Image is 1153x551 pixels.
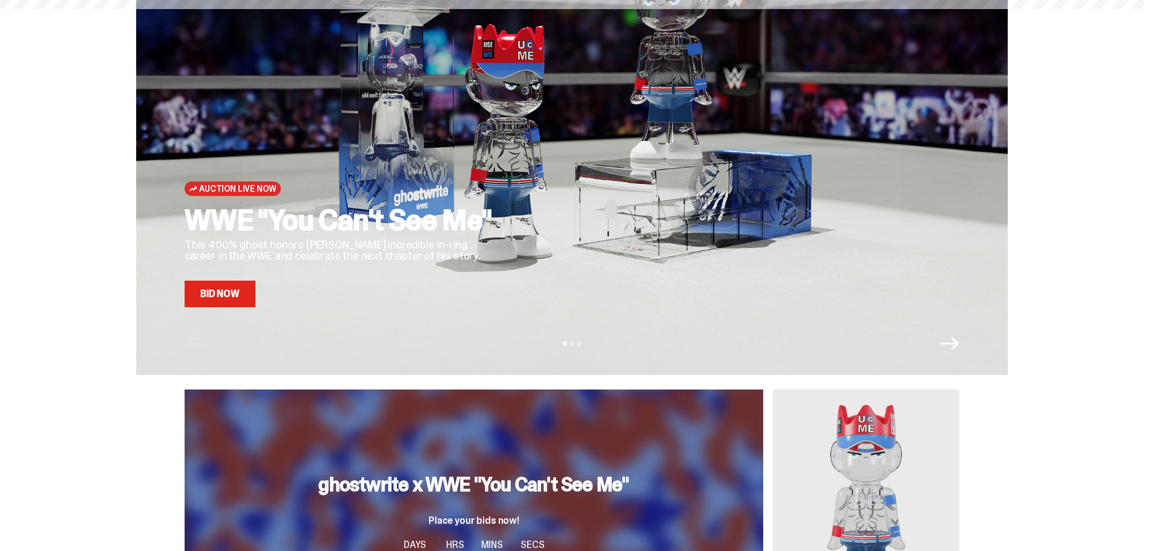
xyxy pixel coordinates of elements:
h2: WWE "You Can't See Me" [185,206,499,235]
button: View slide 3 [577,342,581,345]
span: SECS [515,540,550,550]
h3: ghostwrite x WWE "You Can't See Me" [318,475,629,494]
span: Auction Live Now [199,184,276,194]
span: DAYS [398,540,432,550]
span: HRS [442,540,469,550]
a: Bid Now [185,281,255,307]
p: This 400% ghost honors [PERSON_NAME] incredible in-ring career in the WWE and celebrate the next ... [185,240,499,261]
button: View slide 2 [570,342,574,345]
button: View slide 1 [563,342,567,345]
span: MINS [479,540,506,550]
button: Next [940,334,959,353]
p: Place your bids now! [318,516,629,526]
